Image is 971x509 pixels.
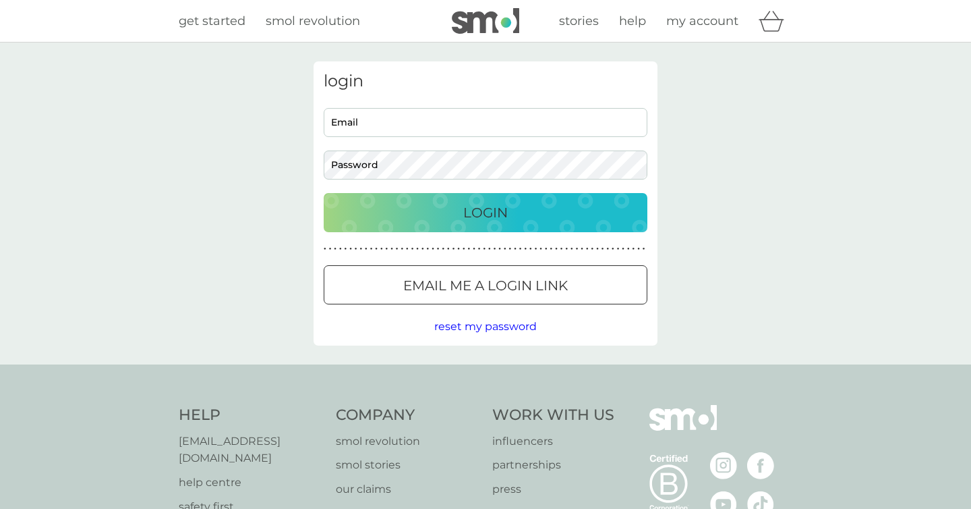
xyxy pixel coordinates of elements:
p: ● [390,246,393,252]
p: ● [406,246,409,252]
a: help [619,11,646,31]
h4: Help [179,405,322,426]
p: ● [498,246,501,252]
p: ● [411,246,414,252]
button: Email me a login link [324,265,647,304]
img: visit the smol Instagram page [710,452,737,479]
p: ● [401,246,403,252]
span: my account [666,14,738,28]
p: ● [581,246,583,252]
p: ● [463,246,465,252]
p: ● [560,246,563,252]
p: ● [612,246,614,252]
h4: Company [336,405,479,426]
p: ● [452,246,455,252]
p: ● [627,246,630,252]
a: smol revolution [336,433,479,450]
span: get started [179,14,245,28]
a: influencers [492,433,614,450]
p: ● [570,246,573,252]
p: ● [365,246,367,252]
p: ● [437,246,440,252]
p: ● [601,246,604,252]
p: ● [416,246,419,252]
a: smol revolution [266,11,360,31]
p: ● [514,246,517,252]
p: ● [457,246,460,252]
p: ● [447,246,450,252]
p: ● [524,246,527,252]
p: ● [555,246,558,252]
p: ● [370,246,373,252]
p: ● [504,246,506,252]
p: ● [606,246,609,252]
a: press [492,481,614,498]
p: ● [324,246,326,252]
p: ● [355,246,357,252]
a: partnerships [492,456,614,474]
span: help [619,14,646,28]
span: reset my password [434,320,537,333]
p: ● [468,246,471,252]
span: stories [559,14,599,28]
h3: login [324,72,647,91]
p: ● [632,246,635,252]
p: ● [427,246,430,252]
img: smol [649,405,717,451]
p: ● [442,246,444,252]
a: my account [666,11,738,31]
button: reset my password [434,318,537,336]
p: ● [494,246,496,252]
img: visit the smol Facebook page [747,452,774,479]
p: ● [359,246,362,252]
a: stories [559,11,599,31]
button: Login [324,193,647,232]
p: ● [345,246,347,252]
img: smol [452,8,519,34]
p: ● [473,246,475,252]
p: ● [478,246,481,252]
a: get started [179,11,245,31]
p: ● [329,246,332,252]
p: ● [550,246,553,252]
a: our claims [336,481,479,498]
p: ● [535,246,537,252]
p: ● [586,246,589,252]
p: ● [637,246,640,252]
a: smol stories [336,456,479,474]
p: ● [334,246,336,252]
p: ● [488,246,491,252]
p: ● [349,246,352,252]
p: Email me a login link [403,275,568,296]
div: basket [759,7,792,34]
p: ● [596,246,599,252]
p: ● [545,246,548,252]
a: [EMAIL_ADDRESS][DOMAIN_NAME] [179,433,322,467]
p: ● [396,246,399,252]
p: ● [509,246,512,252]
span: smol revolution [266,14,360,28]
p: ● [591,246,594,252]
p: ● [617,246,620,252]
p: ● [643,246,645,252]
p: ● [421,246,424,252]
p: ● [576,246,579,252]
p: ● [339,246,342,252]
p: ● [519,246,522,252]
p: Login [463,202,508,223]
h4: Work With Us [492,405,614,426]
p: ● [483,246,486,252]
p: ● [380,246,383,252]
p: ● [386,246,388,252]
p: ● [375,246,378,252]
a: help centre [179,474,322,491]
p: ● [622,246,624,252]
